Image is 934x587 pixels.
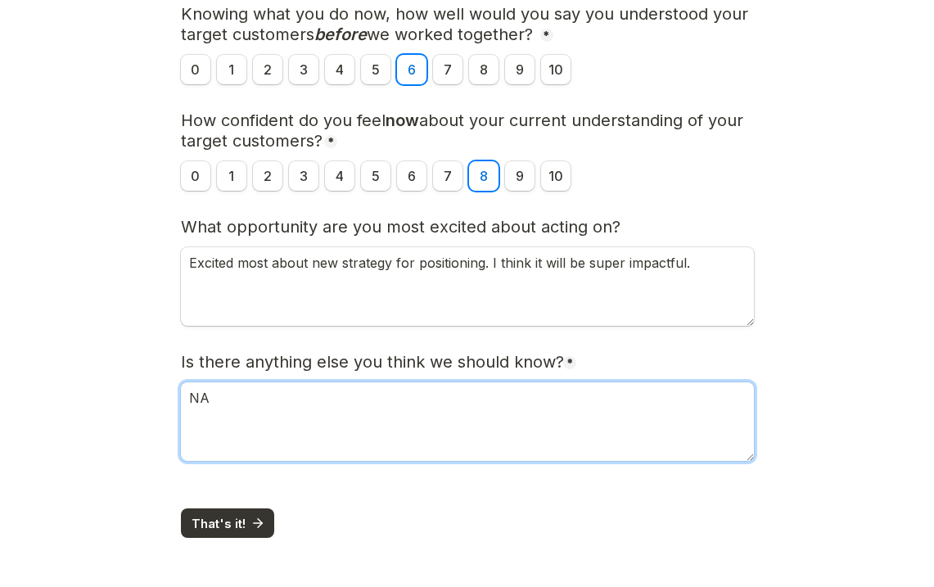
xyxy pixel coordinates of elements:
[181,508,275,538] button: That's it!
[314,25,367,44] span: before
[181,352,564,372] span: Is there anything else you think we should know?
[181,111,754,151] h3: now
[181,247,754,326] textarea: What opportunity are you most excited about acting on?
[181,4,753,44] span: Knowing what you do now, how well would you say you understood your target customers
[181,111,748,151] span: about your current understanding of your target customers?
[367,25,533,44] span: we worked together?
[181,217,620,237] span: What opportunity are you most excited about acting on?
[192,517,246,530] span: That's it!
[181,111,386,130] span: How confident do you feel
[181,382,754,461] textarea: Is there anything else you think we should know?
